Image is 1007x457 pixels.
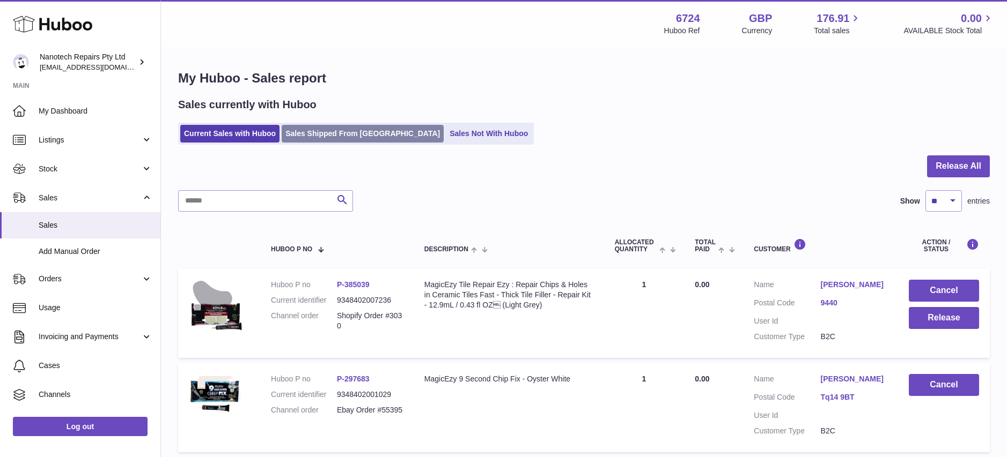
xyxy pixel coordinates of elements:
[189,374,242,414] img: 67241737521744.png
[180,125,280,143] a: Current Sales with Huboo
[337,280,370,289] a: P-385039
[695,280,709,289] span: 0.00
[271,405,337,415] dt: Channel order
[754,298,820,311] dt: Postal Code
[821,332,887,342] dd: B2C
[271,280,337,290] dt: Huboo P no
[271,295,337,305] dt: Current identifier
[754,280,820,293] dt: Name
[821,374,887,384] a: [PERSON_NAME]
[927,155,990,177] button: Release All
[821,298,887,308] a: 9440
[676,11,700,26] strong: 6724
[337,295,403,305] dd: 9348402007236
[40,63,158,71] span: [EMAIL_ADDRESS][DOMAIN_NAME]
[754,374,820,387] dt: Name
[821,280,887,290] a: [PERSON_NAME]
[282,125,444,143] a: Sales Shipped From [GEOGRAPHIC_DATA]
[754,332,820,342] dt: Customer Type
[337,389,403,400] dd: 9348402001029
[39,274,141,284] span: Orders
[604,269,685,358] td: 1
[39,361,152,371] span: Cases
[271,246,312,253] span: Huboo P no
[271,389,337,400] dt: Current identifier
[754,238,887,253] div: Customer
[814,11,862,36] a: 176.91 Total sales
[424,280,593,310] div: MagicEzy Tile Repair Ezy : Repair Chips & Holes in Ceramic Tiles Fast - Thick Tile Filler - Repai...
[909,307,979,329] button: Release
[178,70,990,87] h1: My Huboo - Sales report
[754,410,820,421] dt: User Id
[909,280,979,302] button: Cancel
[446,125,532,143] a: Sales Not With Huboo
[742,26,773,36] div: Currency
[39,135,141,145] span: Listings
[814,26,862,36] span: Total sales
[754,316,820,326] dt: User Id
[900,196,920,206] label: Show
[961,11,982,26] span: 0.00
[337,311,403,331] dd: Shopify Order #3030
[424,246,468,253] span: Description
[695,374,709,383] span: 0.00
[424,374,593,384] div: MagicEzy 9 Second Chip Fix - Oyster White
[39,193,141,203] span: Sales
[909,238,979,253] div: Action / Status
[13,417,148,436] a: Log out
[39,246,152,257] span: Add Manual Order
[615,239,657,253] span: ALLOCATED Quantity
[271,374,337,384] dt: Huboo P no
[903,11,994,36] a: 0.00 AVAILABLE Stock Total
[695,239,716,253] span: Total paid
[749,11,772,26] strong: GBP
[817,11,849,26] span: 176.91
[967,196,990,206] span: entries
[271,311,337,331] dt: Channel order
[40,52,136,72] div: Nanotech Repairs Pty Ltd
[39,164,141,174] span: Stock
[821,426,887,436] dd: B2C
[903,26,994,36] span: AVAILABLE Stock Total
[189,280,242,336] img: 67241737498522.png
[754,426,820,436] dt: Customer Type
[604,363,685,452] td: 1
[39,303,152,313] span: Usage
[337,405,403,415] dd: Ebay Order #55395
[13,54,29,70] img: info@nanotechrepairs.com
[39,106,152,116] span: My Dashboard
[39,220,152,230] span: Sales
[664,26,700,36] div: Huboo Ref
[821,392,887,402] a: Tq14 9BT
[754,392,820,405] dt: Postal Code
[909,374,979,396] button: Cancel
[39,332,141,342] span: Invoicing and Payments
[337,374,370,383] a: P-297683
[178,98,317,112] h2: Sales currently with Huboo
[39,389,152,400] span: Channels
